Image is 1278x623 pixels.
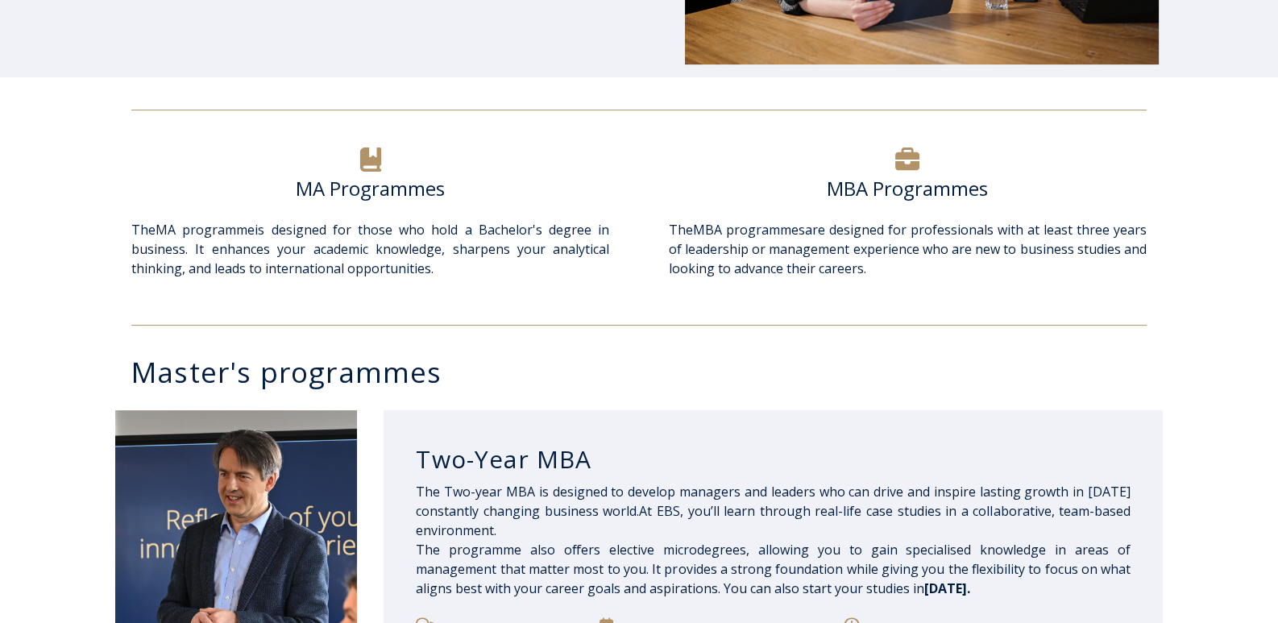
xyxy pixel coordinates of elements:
[669,221,1147,277] span: The are designed for professionals with at least three years of leadership or management experien...
[156,221,255,239] a: MA programme
[724,579,970,597] span: You can also start your studies in
[669,177,1147,201] h6: MBA Programmes
[131,221,609,277] span: The is designed for those who hold a Bachelor's degree in business. It enhances your academic kno...
[416,483,1131,597] span: The Two-year MBA is designed to develop managers and leaders who can drive and inspire lasting gr...
[416,444,1131,475] h3: Two-Year MBA
[924,579,970,597] span: [DATE].
[131,358,1163,386] h3: Master's programmes
[131,177,609,201] h6: MA Programmes
[693,221,805,239] a: MBA programmes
